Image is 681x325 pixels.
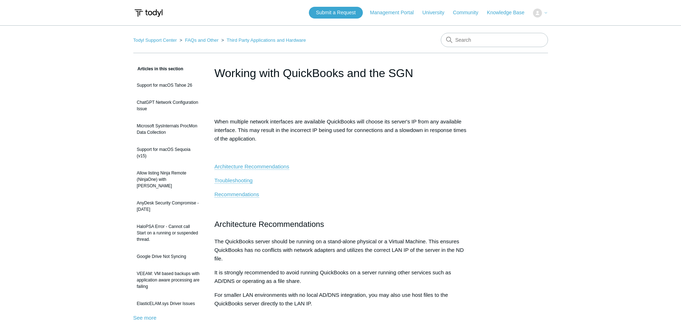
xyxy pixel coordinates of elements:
[133,66,183,71] span: Articles in this section
[133,250,204,263] a: Google Drive Not Syncing
[370,9,421,16] a: Management Portal
[133,220,204,246] a: HaloPSA Error - Cannot call Start on a running or suspended thread.
[214,191,259,198] a: Recommendations
[214,291,467,308] p: For smaller LAN environments with no local AD/DNS integration, you may also use host files to the...
[133,6,164,20] img: Todyl Support Center Help Center home page
[214,237,467,263] p: The QuickBooks server should be running on a stand-alone physical or a Virtual Machine. This ensu...
[214,163,289,170] a: Architecture Recommendations
[133,297,204,310] a: ElasticELAM.sys Driver Issues
[133,37,177,43] a: Todyl Support Center
[133,37,178,43] li: Todyl Support Center
[441,33,548,47] input: Search
[453,9,485,16] a: Community
[133,96,204,116] a: ChatGPT Network Configuration Issue
[227,37,306,43] a: Third Party Applications and Hardware
[133,166,204,193] a: Allow listing Ninja Remote (NinjaOne) with [PERSON_NAME]
[487,9,532,16] a: Knowledge Base
[214,218,467,230] h2: Architecture Recommendations
[133,267,204,293] a: VEEAM: VM based backups with application aware processing are failing
[133,143,204,163] a: Support for macOS Sequoia (v15)
[178,37,220,43] li: FAQs and Other
[133,78,204,92] a: Support for macOS Tahoe 26
[214,268,467,285] p: It is strongly recommended to avoid running QuickBooks on a server running other services such as...
[133,315,157,321] a: See more
[220,37,306,43] li: Third Party Applications and Hardware
[309,7,363,19] a: Submit a Request
[214,177,253,184] a: Troubleshooting
[133,196,204,216] a: AnyDesk Security Compromise - [DATE]
[185,37,218,43] a: FAQs and Other
[214,65,467,82] h1: Working with QuickBooks and the SGN
[422,9,451,16] a: University
[214,117,467,143] p: When multiple network interfaces are available QuickBooks will choose its server's IP from any av...
[133,119,204,139] a: Microsoft SysInternals ProcMon Data Collection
